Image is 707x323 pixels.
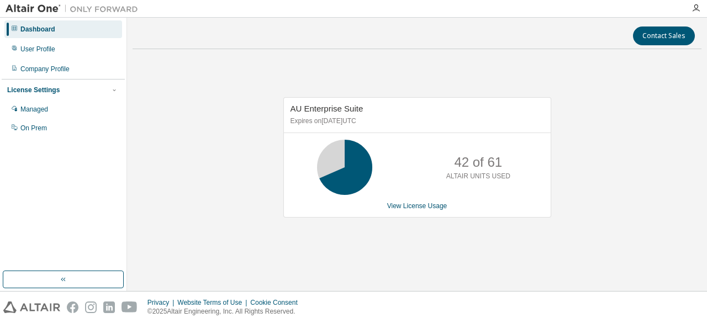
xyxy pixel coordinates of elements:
div: License Settings [7,86,60,94]
img: facebook.svg [67,301,78,313]
p: © 2025 Altair Engineering, Inc. All Rights Reserved. [147,307,304,316]
button: Contact Sales [633,27,695,45]
img: linkedin.svg [103,301,115,313]
span: AU Enterprise Suite [291,104,363,113]
div: On Prem [20,124,47,133]
div: Managed [20,105,48,114]
p: 42 of 61 [454,153,502,172]
div: Company Profile [20,65,70,73]
div: Website Terms of Use [177,298,250,307]
a: View License Usage [387,202,447,210]
p: Expires on [DATE] UTC [291,117,541,126]
div: Privacy [147,298,177,307]
div: Dashboard [20,25,55,34]
div: Cookie Consent [250,298,304,307]
img: instagram.svg [85,301,97,313]
div: User Profile [20,45,55,54]
img: youtube.svg [122,301,138,313]
img: Altair One [6,3,144,14]
img: altair_logo.svg [3,301,60,313]
p: ALTAIR UNITS USED [446,172,510,181]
